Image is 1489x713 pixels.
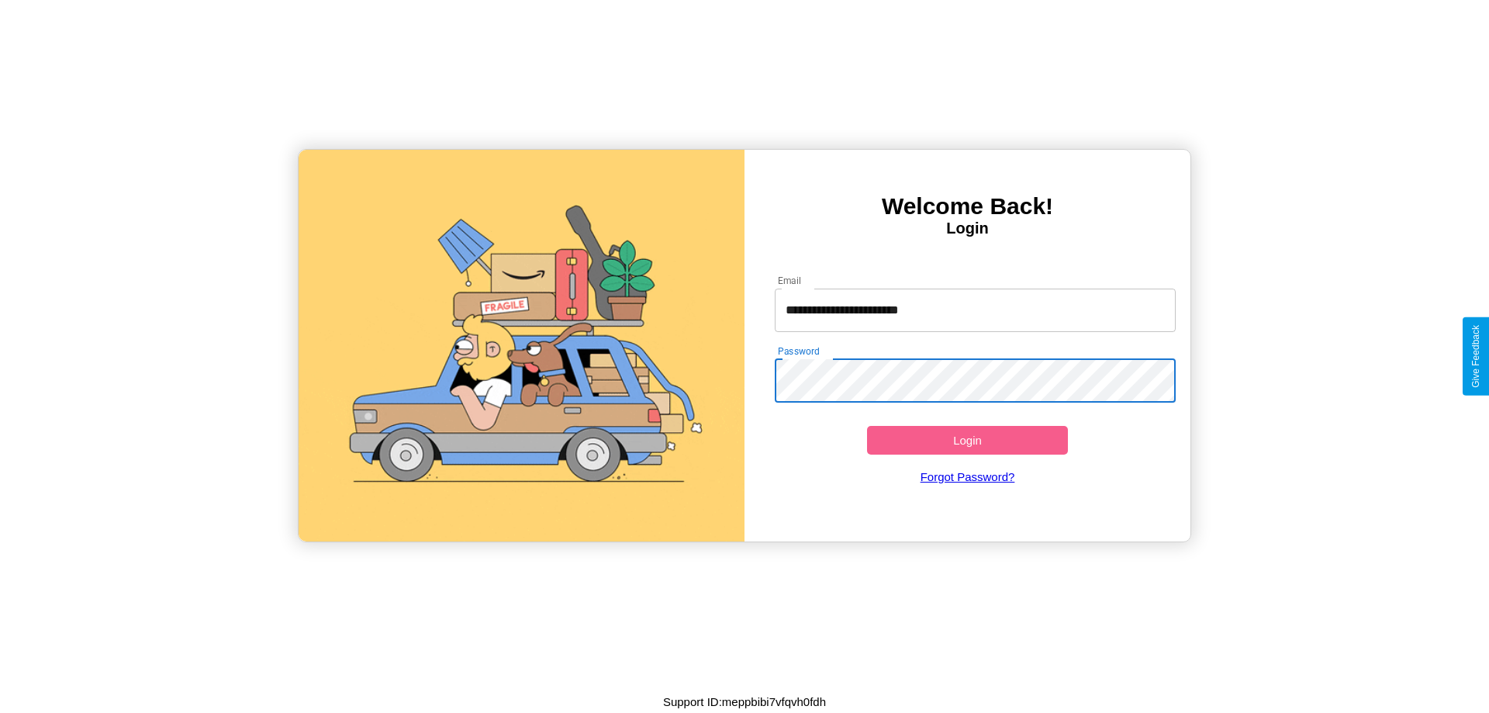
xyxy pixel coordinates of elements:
[744,193,1190,220] h3: Welcome Back!
[663,691,826,712] p: Support ID: meppbibi7vfqvh0fdh
[767,455,1169,499] a: Forgot Password?
[1470,325,1481,388] div: Give Feedback
[778,274,802,287] label: Email
[867,426,1068,455] button: Login
[778,344,819,358] label: Password
[299,150,744,542] img: gif
[744,220,1190,237] h4: Login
